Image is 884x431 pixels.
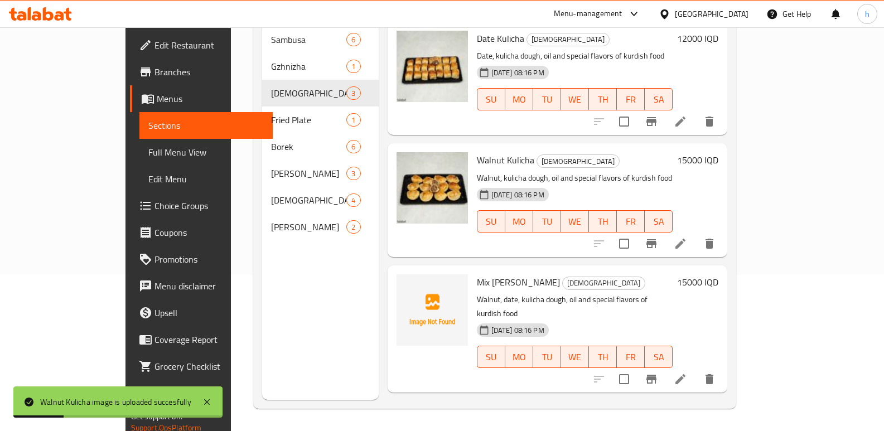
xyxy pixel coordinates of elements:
span: FR [621,91,640,108]
span: Edit Restaurant [154,38,264,52]
span: MO [510,91,529,108]
p: Date, kulicha dough, oil and special flavors of kurdish food [477,49,673,63]
span: [PERSON_NAME] [271,220,346,234]
div: Kulicha [562,277,645,290]
span: 1 [347,61,360,72]
h6: 15000 IQD [677,274,718,290]
a: Promotions [130,246,273,273]
span: TU [538,214,557,230]
span: FR [621,214,640,230]
span: SA [649,214,668,230]
span: Mix [PERSON_NAME] [477,274,560,290]
a: Coverage Report [130,326,273,353]
button: Branch-specific-item [638,230,665,257]
span: Fried Plate [271,113,346,127]
span: SU [482,91,501,108]
span: TH [593,349,612,365]
span: [DATE] 08:16 PM [487,325,549,336]
div: Kulicha [537,154,620,168]
div: Gzhnizha1 [262,53,379,80]
span: Branches [154,65,264,79]
h6: 12000 IQD [677,31,718,46]
a: Grocery Checklist [130,353,273,380]
span: [DATE] 08:16 PM [487,67,549,78]
div: items [346,193,360,207]
span: [DEMOGRAPHIC_DATA] [527,33,609,46]
div: Borek6 [262,133,379,160]
a: Edit Menu [139,166,273,192]
span: Select to update [612,110,636,133]
a: Menu disclaimer [130,273,273,299]
span: Select to update [612,367,636,391]
button: WE [561,210,589,233]
span: 4 [347,195,360,206]
div: items [346,33,360,46]
button: delete [696,366,723,393]
div: [DEMOGRAPHIC_DATA][PERSON_NAME]4 [262,187,379,214]
button: SU [477,88,505,110]
button: SU [477,346,505,368]
span: SU [482,349,501,365]
span: [PERSON_NAME] [271,167,346,180]
button: SA [645,346,673,368]
span: Edit Menu [148,172,264,186]
button: FR [617,346,645,368]
div: Kulicha [526,33,610,46]
div: Yoghurt Kubbeh [271,220,346,234]
button: delete [696,230,723,257]
span: MO [510,349,529,365]
span: SU [482,214,501,230]
span: Coverage Report [154,333,264,346]
button: Branch-specific-item [638,366,665,393]
a: Upsell [130,299,273,326]
button: FR [617,210,645,233]
span: Coupons [154,226,264,239]
button: TU [533,210,561,233]
button: SU [477,210,505,233]
span: 6 [347,35,360,45]
button: WE [561,88,589,110]
div: items [346,86,360,100]
a: Full Menu View [139,139,273,166]
span: 2 [347,222,360,233]
img: Mix Kulicha [397,274,468,346]
span: Menu disclaimer [154,279,264,293]
img: Date Kulicha [397,31,468,102]
span: Gzhnizha [271,60,346,73]
button: delete [696,108,723,135]
span: Borek [271,140,346,153]
button: MO [505,346,533,368]
span: 6 [347,142,360,152]
span: TU [538,91,557,108]
span: [DEMOGRAPHIC_DATA] [271,86,346,100]
span: Upsell [154,306,264,319]
span: WE [566,349,584,365]
button: TH [589,88,617,110]
div: Halabi Kubbeh [271,193,346,207]
span: Promotions [154,253,264,266]
span: [DEMOGRAPHIC_DATA] [563,277,645,289]
span: WE [566,214,584,230]
button: WE [561,346,589,368]
span: MO [510,214,529,230]
div: items [346,220,360,234]
span: h [865,8,869,20]
span: SA [649,91,668,108]
span: Choice Groups [154,199,264,212]
div: Walnut Kulicha image is uploaded succesfully [40,396,191,408]
span: Walnut Kulicha [477,152,534,168]
div: Fried Plate1 [262,106,379,133]
div: [GEOGRAPHIC_DATA] [675,8,748,20]
span: Sambusa [271,33,346,46]
p: Walnut, kulicha dough, oil and special flavors of kurdish food [477,171,673,185]
button: TH [589,210,617,233]
span: TH [593,91,612,108]
button: SA [645,88,673,110]
span: Menus [157,92,264,105]
h6: 15000 IQD [677,152,718,168]
div: Hamz Kubbeh [271,167,346,180]
span: 1 [347,115,360,125]
span: TH [593,214,612,230]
